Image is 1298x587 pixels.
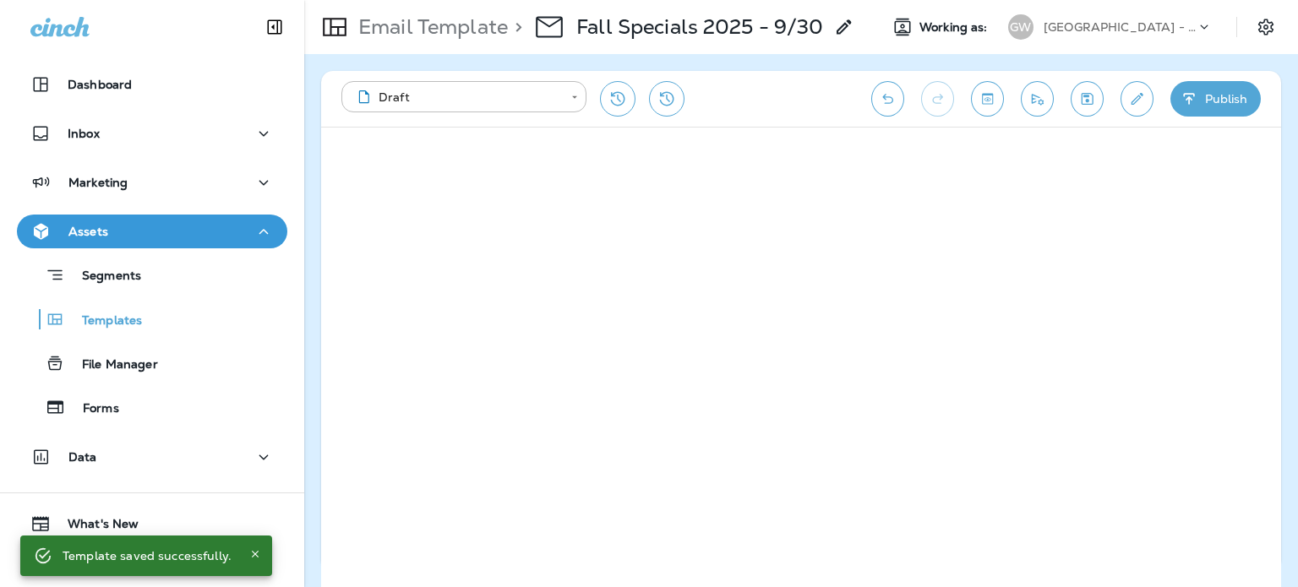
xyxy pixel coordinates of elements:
[17,166,287,199] button: Marketing
[17,507,287,541] button: What's New
[65,357,158,373] p: File Manager
[68,78,132,91] p: Dashboard
[17,440,287,474] button: Data
[17,389,287,425] button: Forms
[1021,81,1054,117] button: Send test email
[66,401,119,417] p: Forms
[17,345,287,381] button: File Manager
[352,14,508,40] p: Email Template
[600,81,635,117] button: Restore from previous version
[919,20,991,35] span: Working as:
[17,117,287,150] button: Inbox
[871,81,904,117] button: Undo
[68,127,100,140] p: Inbox
[1251,12,1281,42] button: Settings
[576,14,824,40] p: Fall Specials 2025 - 9/30
[65,269,141,285] p: Segments
[971,81,1004,117] button: Toggle preview
[17,68,287,101] button: Dashboard
[251,10,298,44] button: Collapse Sidebar
[17,547,287,581] button: Support
[1121,81,1153,117] button: Edit details
[649,81,684,117] button: View Changelog
[1170,81,1261,117] button: Publish
[1044,20,1196,34] p: [GEOGRAPHIC_DATA] - [GEOGRAPHIC_DATA] | [GEOGRAPHIC_DATA] | [PERSON_NAME]
[51,517,139,537] span: What's New
[1071,81,1104,117] button: Save
[17,215,287,248] button: Assets
[68,450,97,464] p: Data
[63,541,232,571] div: Template saved successfully.
[353,89,559,106] div: Draft
[68,225,108,238] p: Assets
[65,313,142,329] p: Templates
[17,257,287,293] button: Segments
[17,302,287,337] button: Templates
[508,14,522,40] p: >
[68,176,128,189] p: Marketing
[245,544,265,564] button: Close
[1008,14,1033,40] div: GW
